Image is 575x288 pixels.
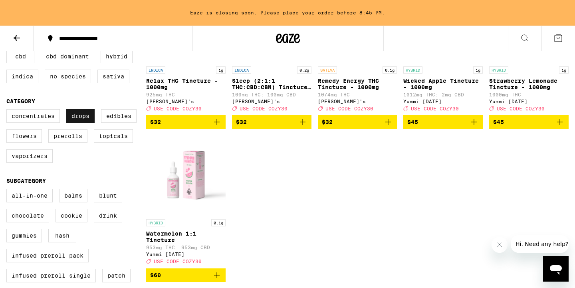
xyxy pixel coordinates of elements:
[101,50,133,63] label: Hybrid
[154,106,202,111] span: USE CODE COZY30
[146,268,226,282] button: Add to bag
[232,99,311,104] div: [PERSON_NAME]'s Medicinals
[48,229,76,242] label: Hash
[318,92,397,97] p: 1074mg THC
[94,209,122,222] label: Drink
[6,229,42,242] label: Gummies
[232,115,311,129] button: Add to bag
[489,99,569,104] div: Yummi [DATE]
[146,230,226,243] p: Watermelon 1:1 Tincture
[6,178,46,184] legend: Subcategory
[232,92,311,97] p: 100mg THC: 100mg CBD
[146,115,226,129] button: Add to bag
[240,106,287,111] span: USE CODE COZY30
[6,129,42,143] label: Flowers
[559,66,569,74] p: 1g
[543,256,569,282] iframe: Button to launch messaging window
[492,237,508,253] iframe: Close message
[216,66,226,74] p: 1g
[66,109,95,123] label: Drops
[383,66,397,74] p: 0.1g
[59,189,87,202] label: Balms
[297,66,311,74] p: 0.2g
[236,119,247,125] span: $32
[497,106,545,111] span: USE CODE COZY30
[48,129,87,143] label: Prerolls
[45,70,91,83] label: No Species
[146,99,226,104] div: [PERSON_NAME]'s Medicinals
[102,269,131,282] label: Patch
[232,66,251,74] p: INDICA
[489,115,569,129] button: Add to bag
[403,66,422,74] p: HYBRID
[146,66,165,74] p: INDICA
[146,245,226,250] p: 953mg THC: 953mg CBD
[403,99,483,104] div: Yummi [DATE]
[403,115,483,129] button: Add to bag
[150,119,161,125] span: $32
[146,219,165,226] p: HYBRID
[154,259,202,264] span: USE CODE COZY30
[146,78,226,90] p: Relax THC Tincture - 1000mg
[6,109,60,123] label: Concentrates
[97,70,129,83] label: Sativa
[489,78,569,90] p: Strawberry Lemonade Tincture - 1000mg
[6,209,49,222] label: Chocolate
[411,106,459,111] span: USE CODE COZY30
[6,189,53,202] label: All-In-One
[407,119,418,125] span: $45
[150,272,161,278] span: $60
[146,135,226,268] a: Open page for Watermelon 1:1 Tincture from Yummi Karma
[146,92,226,97] p: 925mg THC
[56,209,87,222] label: Cookie
[322,119,333,125] span: $32
[493,119,504,125] span: $45
[146,252,226,257] div: Yummi [DATE]
[318,66,337,74] p: SATIVA
[511,235,569,253] iframe: Message from company
[6,149,53,163] label: Vaporizers
[94,129,133,143] label: Topicals
[489,92,569,97] p: 1000mg THC
[6,269,96,282] label: Infused Preroll Single
[489,66,508,74] p: HYBRID
[94,189,122,202] label: Blunt
[6,98,35,104] legend: Category
[6,70,38,83] label: Indica
[403,78,483,90] p: Wicked Apple Tincture - 1000mg
[318,115,397,129] button: Add to bag
[41,50,94,63] label: CBD Dominant
[232,78,311,90] p: Sleep (2:1:1 THC:CBD:CBN) Tincture - 200mg
[318,99,397,104] div: [PERSON_NAME]'s Medicinals
[211,219,226,226] p: 0.1g
[146,135,226,215] img: Yummi Karma - Watermelon 1:1 Tincture
[325,106,373,111] span: USE CODE COZY30
[6,249,89,262] label: Infused Preroll Pack
[6,50,34,63] label: CBD
[318,78,397,90] p: Remedy Energy THC Tincture - 1000mg
[403,92,483,97] p: 1012mg THC: 2mg CBD
[101,109,137,123] label: Edibles
[473,66,483,74] p: 1g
